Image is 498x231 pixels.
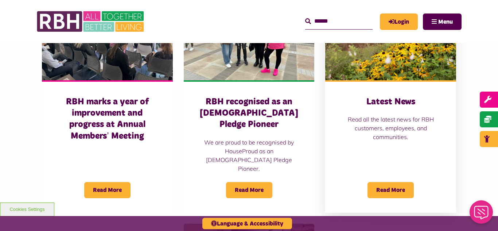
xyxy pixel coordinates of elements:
[226,182,272,198] span: Read More
[465,198,498,231] iframe: Netcall Web Assistant for live chat
[340,96,441,108] h3: Latest News
[84,182,131,198] span: Read More
[380,14,418,30] a: MyRBH
[36,7,146,36] img: RBH
[198,96,300,131] h3: RBH recognised as an [DEMOGRAPHIC_DATA] Pledge Pioneer
[438,19,453,25] span: Menu
[305,14,373,29] input: Search
[340,115,441,141] p: Read all the latest news for RBH customers, employees, and communities.
[423,14,462,30] button: Navigation
[202,218,292,229] button: Language & Accessibility
[198,138,300,173] p: We are proud to be recognised by HouseProud as an [DEMOGRAPHIC_DATA] Pledge Pioneer.
[57,96,158,142] h3: RBH marks a year of improvement and progress at Annual Members’ Meeting
[367,182,414,198] span: Read More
